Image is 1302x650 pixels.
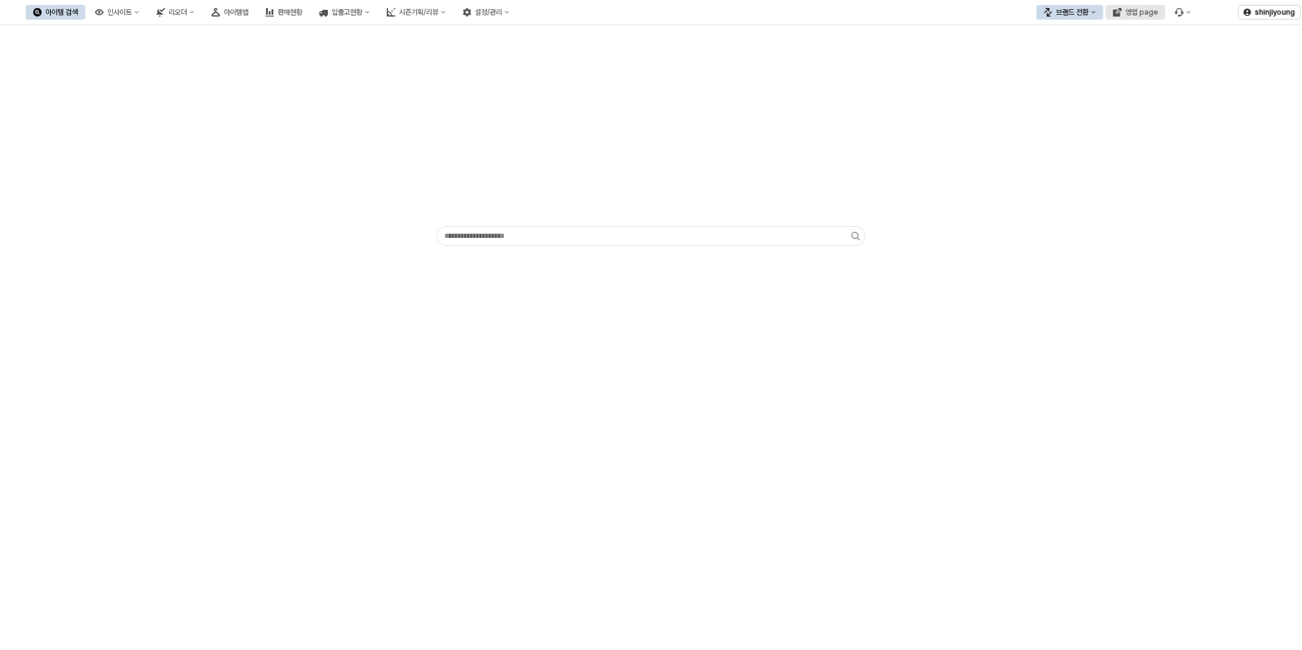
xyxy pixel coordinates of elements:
button: 리오더 [149,5,202,20]
div: 시즌기획/리뷰 [399,8,438,17]
div: 입출고현황 [332,8,362,17]
button: 설정/관리 [455,5,517,20]
button: shinjiyoung [1238,5,1301,20]
div: 인사이트 [107,8,132,17]
div: 브랜드 전환 [1056,8,1089,17]
button: 브랜드 전환 [1037,5,1103,20]
button: 판매현황 [258,5,310,20]
button: 입출고현황 [312,5,377,20]
div: 영업 page [1125,8,1158,17]
div: 리오더 [169,8,187,17]
div: 아이템 검색 [45,8,78,17]
div: 설정/관리 [475,8,502,17]
button: 아이템 검색 [26,5,85,20]
button: 영업 page [1106,5,1165,20]
button: 아이템맵 [204,5,256,20]
button: 인사이트 [88,5,147,20]
div: 버그 제보 및 기능 개선 요청 [1168,5,1198,20]
div: 아이템맵 [224,8,248,17]
p: shinjiyoung [1255,7,1295,17]
button: 시즌기획/리뷰 [379,5,453,20]
div: 판매현황 [278,8,302,17]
